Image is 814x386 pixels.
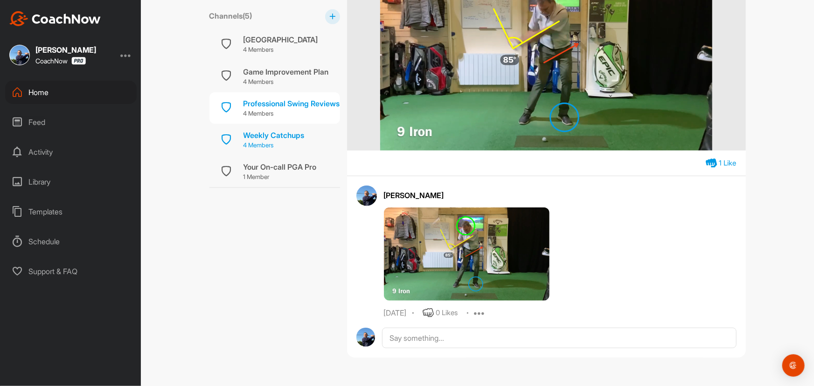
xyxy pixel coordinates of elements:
div: Open Intercom Messenger [782,354,805,377]
img: CoachNow [9,11,101,26]
img: CoachNow Pro [71,57,86,65]
div: Templates [5,200,137,223]
img: media [384,207,550,301]
div: Home [5,81,137,104]
img: avatar [356,328,376,347]
div: 0 Likes [436,308,458,318]
div: Library [5,170,137,193]
img: tab_keywords_by_traffic_grey.svg [93,54,100,62]
p: 4 Members [244,45,318,55]
div: Domain Overview [35,55,83,61]
img: logo_orange.svg [15,15,22,22]
div: [DATE] [384,309,407,318]
div: [PERSON_NAME] [384,190,737,201]
label: Channels ( 5 ) [209,10,252,21]
div: Activity [5,140,137,164]
div: 1 Like [719,158,737,169]
div: v 4.0.25 [26,15,46,22]
div: Keywords by Traffic [103,55,157,61]
p: 4 Members [244,109,340,118]
div: Domain: [DOMAIN_NAME] [24,24,103,32]
div: Weekly Catchups [244,130,305,141]
div: Professional Swing Reviews [244,98,340,109]
div: [PERSON_NAME] [35,46,96,54]
p: 1 Member [244,172,317,182]
img: avatar [356,186,377,206]
div: Support & FAQ [5,260,137,283]
div: CoachNow [35,57,86,65]
div: [GEOGRAPHIC_DATA] [244,34,318,45]
div: Feed [5,110,137,134]
div: Your On-call PGA Pro [244,161,317,172]
img: website_grey.svg [15,24,22,32]
p: 4 Members [244,141,305,150]
div: Schedule [5,230,137,253]
div: Game Improvement Plan [244,66,329,77]
img: tab_domain_overview_orange.svg [25,54,33,62]
p: 4 Members [244,77,329,87]
img: square_1a5ff3ab5d7e60791101f4fd99407d7a.jpg [9,45,30,65]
